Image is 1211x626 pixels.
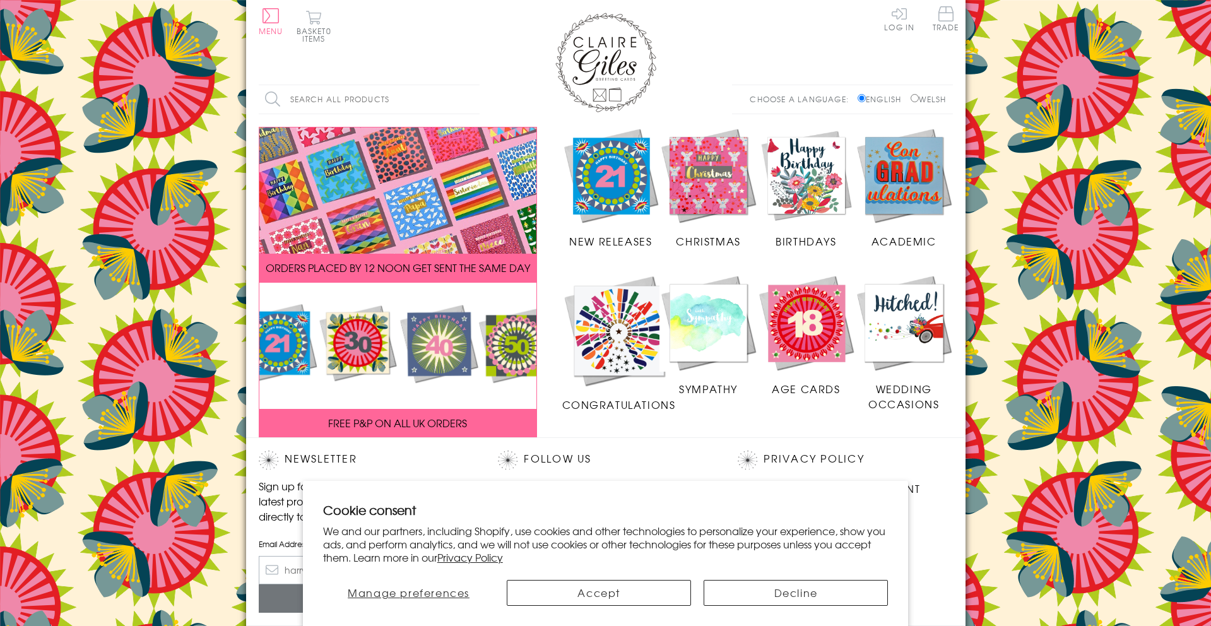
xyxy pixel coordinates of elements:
span: New Releases [569,233,652,249]
span: FREE P&P ON ALL UK ORDERS [328,415,467,430]
span: Sympathy [679,381,738,396]
input: English [858,94,866,102]
span: Menu [259,25,283,37]
input: Search all products [259,85,480,114]
span: Wedding Occasions [868,381,939,411]
span: 0 items [302,25,331,44]
span: Congratulations [562,397,676,412]
a: New Releases [562,127,660,249]
span: Birthdays [776,233,836,249]
a: Trade [933,6,959,33]
img: Claire Giles Greetings Cards [555,13,656,112]
label: English [858,93,907,105]
p: Choose a language: [750,93,855,105]
a: Wedding Occasions [855,274,953,411]
h2: Follow Us [498,451,712,470]
h2: Cookie consent [323,501,889,519]
input: Search [467,85,480,114]
p: Join us on our social networking profiles for up to the minute news and product releases the mome... [498,478,712,524]
p: Sign up for our newsletter to receive the latest product launches, news and offers directly to yo... [259,478,473,524]
a: Sympathy [659,274,757,396]
a: Log In [884,6,914,31]
span: Christmas [676,233,740,249]
input: harry@hogwarts.edu [259,556,473,584]
span: Trade [933,6,959,31]
h2: Newsletter [259,451,473,470]
span: Manage preferences [348,585,470,600]
button: Basket0 items [297,10,331,42]
a: Academic [855,127,953,249]
a: Privacy Policy [437,550,503,565]
span: Age Cards [772,381,840,396]
a: Birthdays [757,127,855,249]
label: Welsh [911,93,947,105]
a: Congratulations [562,274,676,412]
input: Welsh [911,94,919,102]
button: Decline [704,580,888,606]
button: Menu [259,8,283,35]
span: Academic [871,233,936,249]
p: We and our partners, including Shopify, use cookies and other technologies to personalize your ex... [323,524,889,564]
a: Christmas [659,127,757,249]
a: Privacy Policy [764,451,864,468]
a: Age Cards [757,274,855,396]
button: Accept [507,580,691,606]
label: Email Address [259,538,473,550]
span: ORDERS PLACED BY 12 NOON GET SENT THE SAME DAY [266,260,530,275]
button: Manage preferences [323,580,495,606]
input: Subscribe [259,584,473,613]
